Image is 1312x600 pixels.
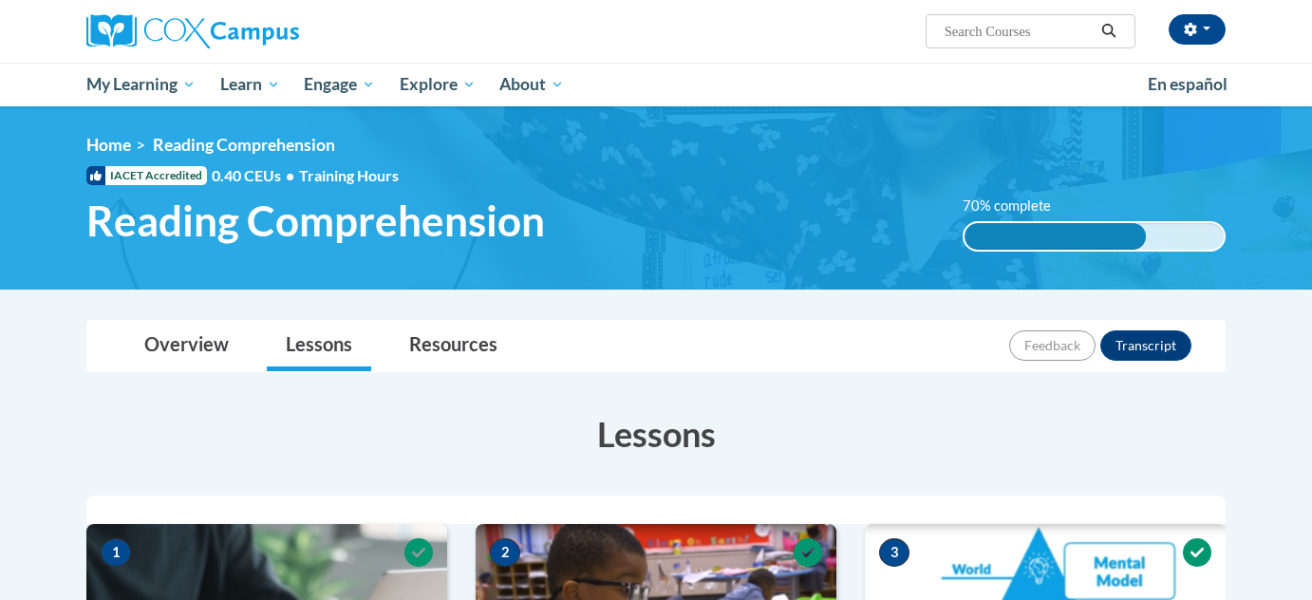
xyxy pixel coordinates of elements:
span: 1 [101,538,131,567]
a: Learn [208,63,292,106]
span: 0.40 CEUs [212,165,299,186]
span: Learn [220,73,280,96]
h3: Lessons [86,410,1226,458]
label: 70% complete [963,196,1072,216]
div: 70% complete [965,223,1146,250]
button: Search [1095,20,1123,43]
button: Transcript [1100,330,1191,361]
a: Cox Campus [86,14,447,48]
a: Lessons [267,321,371,371]
div: Main menu [58,63,1254,106]
a: Overview [125,321,248,371]
span: Reading Comprehension [86,196,545,246]
a: Home [86,135,131,155]
span: Reading Comprehension [153,135,335,155]
span: 2 [490,538,520,567]
a: Engage [291,63,387,106]
span: En español [1148,74,1228,94]
input: Search Courses [943,20,1095,43]
span: IACET Accredited [86,166,207,185]
span: My Learning [86,73,196,96]
span: Explore [400,73,476,96]
span: • [286,166,294,184]
a: My Learning [74,63,208,106]
button: Account Settings [1169,14,1226,45]
img: Cox Campus [86,14,299,48]
a: About [488,63,577,106]
a: Resources [390,321,516,371]
span: 3 [879,538,909,567]
a: En español [1135,65,1240,104]
span: Training Hours [299,166,399,184]
span: Engage [304,73,375,96]
a: Explore [387,63,488,106]
span: About [499,73,564,96]
button: Feedback [1009,330,1096,361]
